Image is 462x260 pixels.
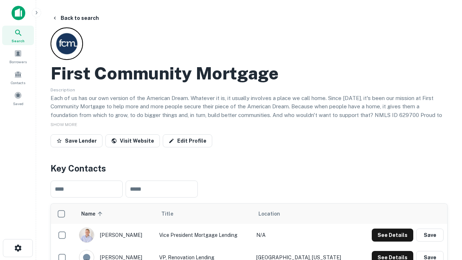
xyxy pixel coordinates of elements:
[253,224,357,246] td: N/A
[49,12,102,25] button: Back to search
[79,227,152,243] div: [PERSON_NAME]
[163,134,212,147] a: Edit Profile
[161,209,183,218] span: Title
[416,229,444,242] button: Save
[51,63,279,84] h2: First Community Mortgage
[11,80,25,86] span: Contacts
[156,204,253,224] th: Title
[2,26,34,45] a: Search
[79,228,94,242] img: 1520878720083
[258,209,280,218] span: Location
[51,94,448,128] p: Each of us has our own version of the American Dream. Whatever it is, it usually involves a place...
[9,59,27,65] span: Borrowers
[13,101,23,107] span: Saved
[51,87,75,92] span: Description
[81,209,105,218] span: Name
[105,134,160,147] a: Visit Website
[51,162,448,175] h4: Key Contacts
[253,204,357,224] th: Location
[2,68,34,87] a: Contacts
[426,179,462,214] iframe: Chat Widget
[12,6,25,20] img: capitalize-icon.png
[51,122,77,127] span: SHOW MORE
[51,134,103,147] button: Save Lender
[372,229,413,242] button: See Details
[75,204,156,224] th: Name
[2,88,34,108] a: Saved
[156,224,253,246] td: Vice President Mortgage Lending
[2,47,34,66] a: Borrowers
[12,38,25,44] span: Search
